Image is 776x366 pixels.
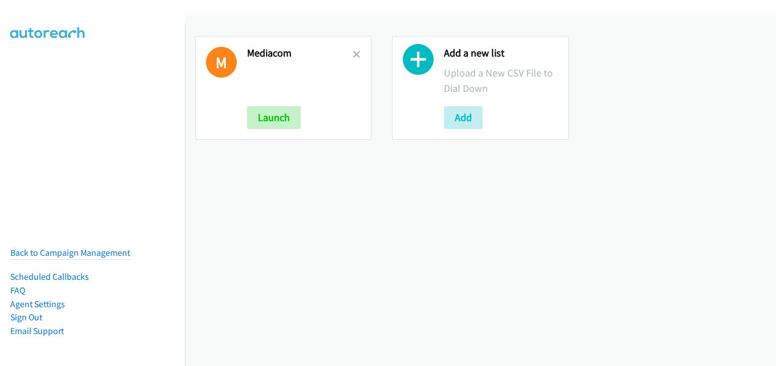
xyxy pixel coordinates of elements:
button: Add [444,106,483,129]
a: Sign Out [10,312,42,323]
a: FAQ [10,285,25,296]
button: Launch [247,106,301,129]
a: Back to Campaign Management [10,247,130,258]
a: Agent Settings [10,299,65,309]
h1: M [206,47,237,78]
a: Email Support [10,325,64,336]
a: Scheduled Callbacks [10,271,89,282]
p: Upload a New CSV File to Dial Down [444,65,557,96]
h2: Mediacom [247,47,353,60]
h2: Add a new list [444,47,557,60]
